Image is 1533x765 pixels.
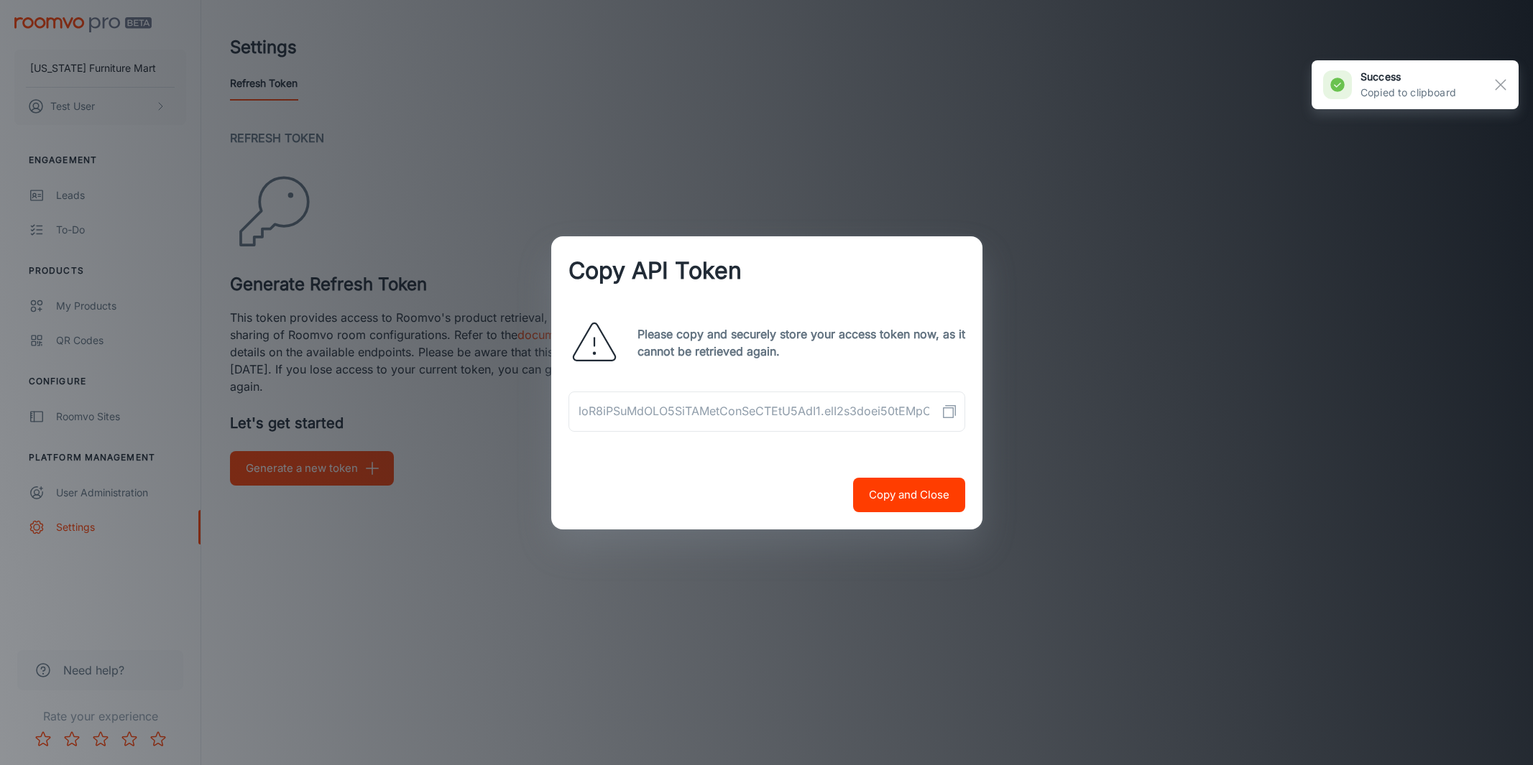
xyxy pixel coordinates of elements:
p: Please copy and securely store your access token now, as it cannot be retrieved again. [637,325,965,360]
p: Copied to clipboard [1361,85,1456,101]
h6: success [1361,69,1456,85]
button: Copy and Close [853,478,965,512]
h2: Copy API Token [551,236,982,305]
button: Copy API Token [935,397,964,426]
